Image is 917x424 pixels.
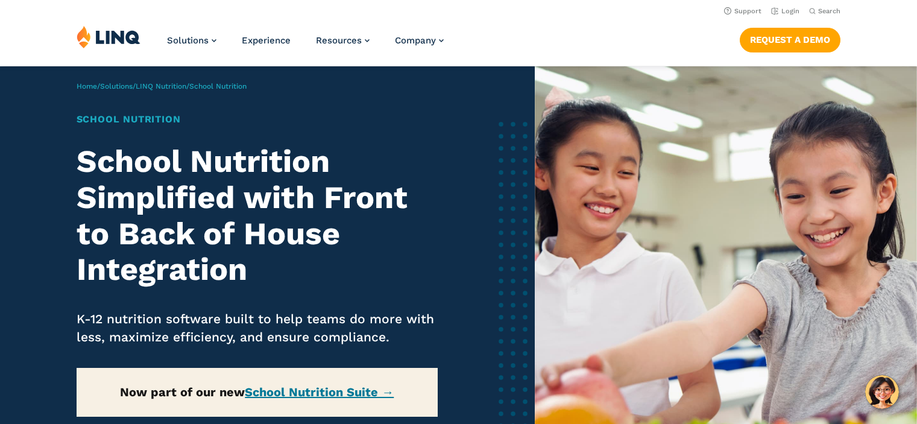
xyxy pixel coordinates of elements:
span: Company [395,35,436,46]
a: Company [395,35,444,46]
a: Resources [316,35,370,46]
h1: School Nutrition [77,112,438,127]
a: Support [724,7,761,15]
a: Experience [242,35,291,46]
span: / / / [77,82,247,90]
a: Request a Demo [740,28,840,52]
a: School Nutrition Suite → [245,385,394,399]
button: Hello, have a question? Let’s chat. [865,375,899,409]
span: Search [818,7,840,15]
a: Solutions [167,35,216,46]
a: LINQ Nutrition [136,82,186,90]
a: Solutions [100,82,133,90]
h2: School Nutrition Simplified with Front to Back of House Integration [77,144,438,288]
nav: Button Navigation [740,25,840,52]
a: Login [771,7,799,15]
img: LINQ | K‑12 Software [77,25,140,48]
nav: Primary Navigation [167,25,444,65]
strong: Now part of our new [120,385,394,399]
span: Resources [316,35,362,46]
span: School Nutrition [189,82,247,90]
a: Home [77,82,97,90]
button: Open Search Bar [809,7,840,16]
p: K-12 nutrition software built to help teams do more with less, maximize efficiency, and ensure co... [77,310,438,346]
span: Solutions [167,35,209,46]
